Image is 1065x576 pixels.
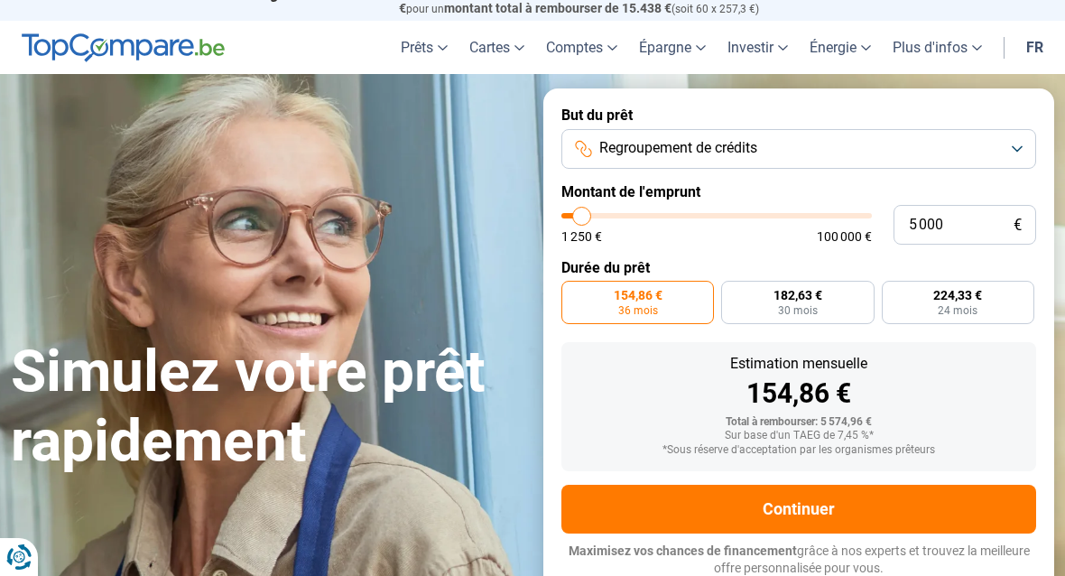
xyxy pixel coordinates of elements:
span: 30 mois [778,305,818,316]
a: Épargne [628,21,717,74]
span: 182,63 € [773,289,822,302]
h1: Simulez votre prêt rapidement [11,338,522,477]
a: Plus d'infos [882,21,993,74]
a: Prêts [390,21,458,74]
label: But du prêt [561,107,1036,124]
span: € [1014,218,1022,233]
a: Comptes [535,21,628,74]
span: Maximisez vos chances de financement [569,543,797,558]
div: 154,86 € [576,380,1022,407]
a: fr [1015,21,1054,74]
div: Sur base d'un TAEG de 7,45 %* [576,430,1022,442]
div: Total à rembourser: 5 574,96 € [576,416,1022,429]
span: 100 000 € [817,230,872,243]
a: Énergie [799,21,882,74]
span: 224,33 € [933,289,982,302]
div: Estimation mensuelle [576,357,1022,371]
label: Montant de l'emprunt [561,183,1036,200]
a: Cartes [458,21,535,74]
span: 24 mois [938,305,977,316]
span: 1 250 € [561,230,602,243]
button: Regroupement de crédits [561,129,1036,169]
label: Durée du prêt [561,259,1036,276]
div: *Sous réserve d'acceptation par les organismes prêteurs [576,444,1022,457]
span: 36 mois [618,305,658,316]
img: TopCompare [22,33,225,62]
span: montant total à rembourser de 15.438 € [444,1,671,15]
span: Regroupement de crédits [599,138,757,158]
a: Investir [717,21,799,74]
button: Continuer [561,485,1036,534]
span: 154,86 € [614,289,662,302]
